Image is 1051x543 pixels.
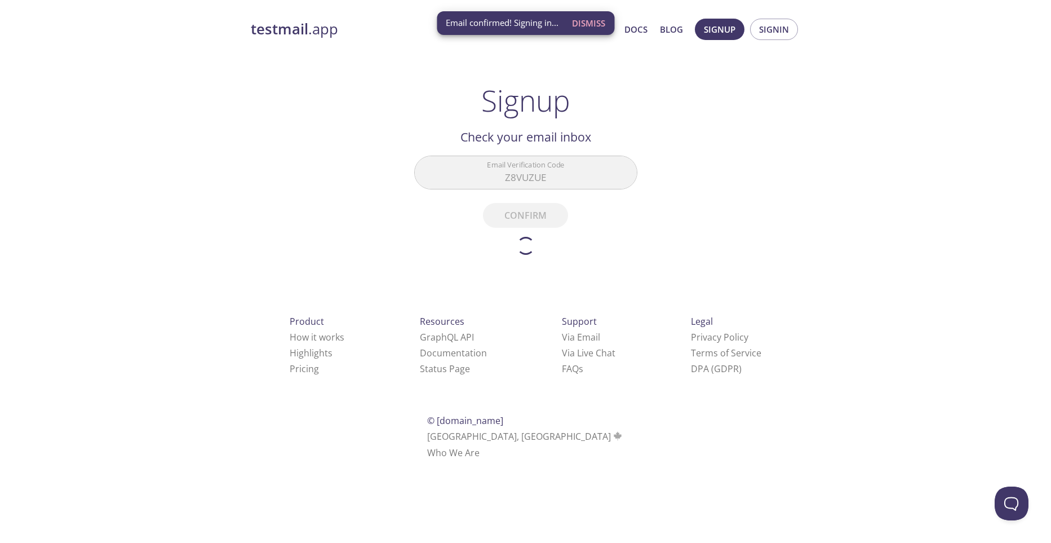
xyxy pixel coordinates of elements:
a: Docs [624,22,648,37]
a: GraphQL API [420,331,474,343]
a: Documentation [420,347,487,359]
a: Via Email [562,331,600,343]
a: Who We Are [427,447,480,459]
a: Blog [660,22,683,37]
span: Signin [759,22,789,37]
a: Terms of Service [691,347,761,359]
span: s [579,363,583,375]
a: Highlights [290,347,332,359]
a: testmail.app [251,20,516,39]
button: Dismiss [567,12,610,34]
span: Legal [691,315,713,328]
span: © [DOMAIN_NAME] [427,414,503,427]
a: DPA (GDPR) [691,363,742,375]
a: FAQ [562,363,583,375]
a: Pricing [290,363,319,375]
a: Status Page [420,363,470,375]
h1: Signup [481,83,570,117]
span: Signup [704,22,735,37]
span: Support [562,315,597,328]
strong: testmail [251,19,308,39]
span: Email confirmed! Signing in... [446,17,558,29]
button: Signin [750,19,798,40]
h2: Check your email inbox [414,127,637,147]
a: How it works [290,331,344,343]
a: Privacy Policy [691,331,748,343]
button: Signup [695,19,744,40]
span: Product [290,315,324,328]
span: Dismiss [572,16,605,30]
iframe: Help Scout Beacon - Open [995,487,1028,520]
span: [GEOGRAPHIC_DATA], [GEOGRAPHIC_DATA] [427,430,624,443]
a: Via Live Chat [562,347,615,359]
span: Resources [420,315,464,328]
